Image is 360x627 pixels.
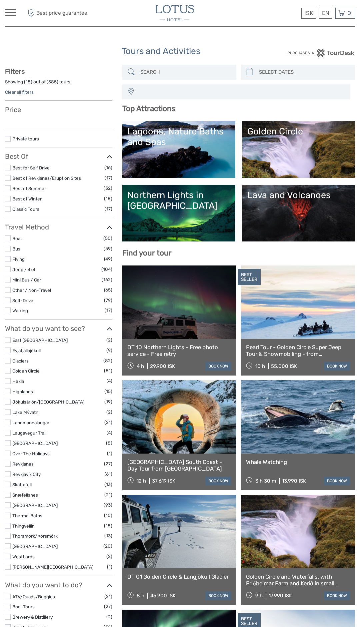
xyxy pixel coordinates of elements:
span: (21) [104,593,112,600]
div: Golden Circle [247,126,350,137]
a: [GEOGRAPHIC_DATA] South Coast - Day Tour from [GEOGRAPHIC_DATA] [127,459,231,472]
span: (2) [106,408,112,416]
h3: What do you want to see? [5,325,112,333]
span: (65) [104,286,112,294]
a: Reykjavík City [12,472,41,477]
input: SEARCH [138,66,233,78]
label: 585 [48,79,57,85]
a: Thingvellir [12,523,34,529]
span: (79) [104,296,112,304]
a: book now [324,477,350,485]
a: [PERSON_NAME][GEOGRAPHIC_DATA] [12,564,93,570]
span: (15) [104,388,112,395]
a: Westfjords [12,554,35,559]
span: (81) [104,367,112,375]
div: 29.900 ISK [150,363,175,369]
span: (17) [105,306,112,314]
a: DT 01 Golden Circle & Langjökull Glacier [127,573,231,580]
a: Golden Circle [12,368,40,374]
div: Lagoons, Nature Baths and Spas [127,126,230,148]
span: (93) [104,501,112,509]
a: Golden Circle [247,126,350,173]
span: (1) [107,450,112,457]
a: [GEOGRAPHIC_DATA] [12,503,58,508]
a: Classic Tours [12,206,39,212]
span: (4) [107,429,112,437]
span: 12 h [137,478,146,484]
input: SELECT DATES [256,66,352,78]
span: (8) [106,439,112,447]
span: 4 h [137,363,144,369]
a: DT 10 Northern Lights - Free photo service - Free retry [127,344,231,358]
span: (13) [104,481,112,488]
span: (1) [107,563,112,571]
span: (59) [104,245,112,252]
a: Eyjafjallajökull [12,348,41,353]
span: ISK [304,10,313,16]
span: (20) [103,542,112,550]
a: Pearl Tour - Golden Circle Super Jeep Tour & Snowmobiling - from [GEOGRAPHIC_DATA] [246,344,350,358]
a: Flying [12,256,25,262]
a: Best of Summer [12,186,46,191]
a: Jökulsárlón/[GEOGRAPHIC_DATA] [12,399,84,405]
span: 0 [346,10,352,16]
a: Highlands [12,389,33,394]
span: 3 h 30 m [255,478,276,484]
span: (4) [107,377,112,385]
a: Lagoons, Nature Baths and Spas [127,126,230,173]
div: Lava and Volcanoes [247,190,350,200]
span: (32) [104,184,112,192]
span: (17) [105,205,112,213]
span: (27) [104,603,112,610]
b: Top Attractions [122,104,175,113]
a: Reykjanes [12,461,34,467]
a: Walking [12,308,28,313]
div: EN [319,8,332,19]
a: Thermal Baths [12,513,42,518]
a: Lava and Volcanoes [247,190,350,236]
span: (82) [103,357,112,365]
span: (49) [104,255,112,263]
h3: Best Of [5,152,112,160]
a: book now [324,362,350,371]
a: book now [205,591,231,600]
span: (61) [105,470,112,478]
span: (162) [102,276,112,283]
div: Showing ( ) out of ( ) tours [5,79,112,89]
span: (21) [104,419,112,426]
a: Boat [12,236,22,241]
a: Brewery & Distillery [12,614,53,620]
span: (2) [106,336,112,344]
div: BEST SELLER [238,269,261,285]
a: Hekla [12,379,24,384]
div: Northern Lights in [GEOGRAPHIC_DATA] [127,190,230,211]
a: Bus [12,246,20,251]
span: Best price guarantee [26,8,93,19]
a: East [GEOGRAPHIC_DATA] [12,338,68,343]
h3: What do you want to do? [5,581,112,589]
a: ATV/Quads/Buggies [12,594,55,599]
a: Skaftafell [12,482,32,487]
a: book now [324,591,350,600]
div: 13.990 ISK [282,478,306,484]
span: (10) [104,512,112,519]
a: Thorsmork/Þórsmörk [12,533,58,539]
div: 55.000 ISK [271,363,297,369]
a: Jeep / 4x4 [12,267,35,272]
span: 10 h [255,363,265,369]
a: book now [205,362,231,371]
strong: Filters [5,67,25,75]
h3: Price [5,106,112,114]
a: Self-Drive [12,298,33,303]
a: Private tours [12,136,39,141]
div: 17.990 ISK [269,593,292,599]
a: Northern Lights in [GEOGRAPHIC_DATA] [127,190,230,236]
a: [GEOGRAPHIC_DATA] [12,544,58,549]
span: (18) [104,522,112,530]
div: 37.619 ISK [152,478,175,484]
a: Best of Winter [12,196,42,201]
h1: Tours and Activities [122,46,238,57]
a: Landmannalaugar [12,420,49,425]
img: PurchaseViaTourDesk.png [287,49,355,57]
span: (13) [104,532,112,540]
